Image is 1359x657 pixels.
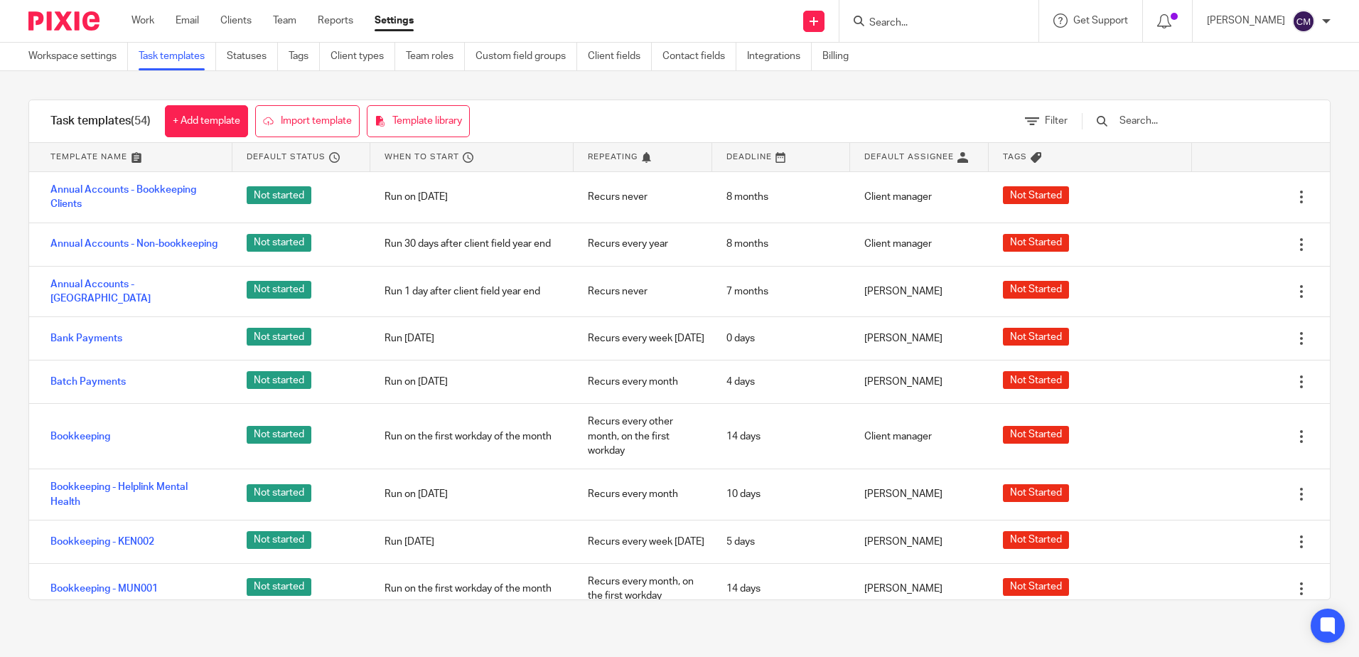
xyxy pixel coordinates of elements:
div: Recurs every year [574,226,711,262]
span: Default status [247,151,326,163]
a: Bookkeeping - Helplink Mental Health [50,480,218,509]
div: Client manager [850,226,988,262]
div: Recurs never [574,274,711,309]
div: 7 months [712,274,850,309]
span: Not Started [1010,427,1062,442]
span: Not started [247,531,311,549]
span: Not Started [1010,579,1062,594]
a: Reports [318,14,353,28]
a: Annual Accounts - Bookkeeping Clients [50,183,218,212]
a: Bank Payments [50,331,122,346]
span: Not started [247,328,311,346]
div: Run on [DATE] [370,179,574,215]
p: [PERSON_NAME] [1207,14,1285,28]
div: Run on the first workday of the month [370,419,574,454]
span: Not started [247,484,311,502]
img: Pixie [28,11,100,31]
div: Client manager [850,419,988,454]
a: Bookkeeping - KEN002 [50,535,154,549]
h1: Task templates [50,114,151,129]
span: Not Started [1010,486,1062,500]
div: 5 days [712,524,850,560]
span: Tags [1003,151,1027,163]
span: Not Started [1010,235,1062,250]
a: Statuses [227,43,278,70]
span: Not started [247,186,311,204]
a: Client fields [588,43,652,70]
span: Not Started [1010,330,1062,344]
span: When to start [385,151,459,163]
div: Recurs every month, on the first workday [574,564,711,614]
span: Not started [247,578,311,596]
div: [PERSON_NAME] [850,571,988,607]
input: Search... [1118,113,1284,129]
a: Custom field groups [476,43,577,70]
span: (54) [131,115,151,127]
div: Run 30 days after client field year end [370,226,574,262]
span: Not started [247,426,311,444]
div: Recurs every month [574,476,711,512]
div: Recurs never [574,179,711,215]
div: Recurs every week [DATE] [574,524,711,560]
div: Run on [DATE] [370,364,574,400]
a: Integrations [747,43,812,70]
span: Repeating [588,151,638,163]
a: Annual Accounts - Non-bookkeeping [50,237,217,251]
div: Run [DATE] [370,524,574,560]
a: Contact fields [662,43,736,70]
span: Not Started [1010,373,1062,388]
a: Tags [289,43,320,70]
a: Template library [367,105,470,137]
a: Batch Payments [50,375,126,389]
a: Import template [255,105,360,137]
div: 8 months [712,226,850,262]
div: [PERSON_NAME] [850,274,988,309]
div: 0 days [712,321,850,356]
span: Not started [247,281,311,299]
div: [PERSON_NAME] [850,476,988,512]
a: Team roles [406,43,465,70]
input: Search [868,17,996,30]
a: Bookkeeping [50,429,110,444]
a: Settings [375,14,414,28]
div: 8 months [712,179,850,215]
div: 14 days [712,419,850,454]
a: Email [176,14,199,28]
div: [PERSON_NAME] [850,524,988,560]
div: Recurs every month [574,364,711,400]
a: Workspace settings [28,43,128,70]
span: Not Started [1010,533,1062,547]
div: 14 days [712,571,850,607]
span: Not started [247,234,311,252]
div: 10 days [712,476,850,512]
span: Template name [50,151,127,163]
a: Work [131,14,154,28]
span: Deadline [726,151,772,163]
div: [PERSON_NAME] [850,364,988,400]
span: Default assignee [864,151,954,163]
a: Team [273,14,296,28]
div: Run [DATE] [370,321,574,356]
div: Recurs every other month, on the first workday [574,404,711,469]
div: [PERSON_NAME] [850,321,988,356]
span: Not started [247,371,311,389]
a: + Add template [165,105,248,137]
div: Recurs every week [DATE] [574,321,711,356]
div: Run 1 day after client field year end [370,274,574,309]
a: Annual Accounts - [GEOGRAPHIC_DATA] [50,277,218,306]
div: Run on the first workday of the month [370,571,574,607]
div: 4 days [712,364,850,400]
a: Bookkeeping - MUN001 [50,582,158,596]
a: Clients [220,14,252,28]
a: Task templates [139,43,216,70]
span: Filter [1045,116,1068,126]
div: Client manager [850,179,988,215]
span: Get Support [1073,16,1128,26]
a: Client types [331,43,395,70]
div: Run on [DATE] [370,476,574,512]
span: Not Started [1010,282,1062,297]
img: svg%3E [1292,10,1315,33]
span: Not Started [1010,188,1062,203]
a: Billing [822,43,859,70]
